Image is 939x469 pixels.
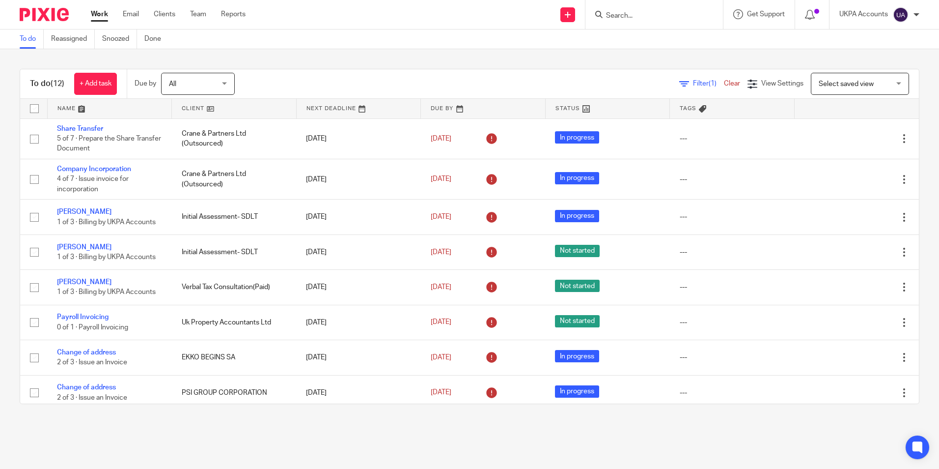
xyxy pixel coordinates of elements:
span: View Settings [761,80,803,87]
h1: To do [30,79,64,89]
a: Done [144,29,168,49]
span: 4 of 7 · Issue invoice for incorporation [57,176,129,193]
span: In progress [555,131,599,144]
div: --- [680,247,785,257]
a: Reassigned [51,29,95,49]
div: --- [680,352,785,362]
a: To do [20,29,44,49]
p: Due by [135,79,156,88]
a: Clear [724,80,740,87]
span: Not started [555,315,600,327]
input: Search [605,12,693,21]
span: 1 of 3 · Billing by UKPA Accounts [57,254,156,261]
a: Team [190,9,206,19]
span: [DATE] [431,176,451,183]
div: --- [680,388,785,398]
p: UKPA Accounts [839,9,888,19]
a: Company Incorporation [57,166,131,173]
a: Snoozed [102,29,137,49]
span: 2 of 3 · Issue an Invoice [57,394,127,401]
td: PSI GROUP CORPORATION [172,375,297,410]
a: Email [123,9,139,19]
a: + Add task [74,73,117,95]
td: Crane & Partners Ltd (Outsourced) [172,159,297,199]
span: [DATE] [431,284,451,291]
a: [PERSON_NAME] [57,279,111,286]
img: svg%3E [893,7,909,23]
a: Payroll Invoicing [57,314,109,321]
span: Not started [555,245,600,257]
td: EKKO BEGINS SA [172,340,297,375]
a: [PERSON_NAME] [57,244,111,251]
span: All [169,81,176,88]
td: [DATE] [296,159,421,199]
a: Work [91,9,108,19]
span: In progress [555,385,599,398]
td: [DATE] [296,340,421,375]
td: [DATE] [296,270,421,305]
td: Uk Property Accountants Ltd [172,305,297,340]
td: Initial Assessment- SDLT [172,234,297,269]
a: Change of address [57,349,116,356]
td: [DATE] [296,200,421,234]
td: Initial Assessment- SDLT [172,200,297,234]
span: Not started [555,280,600,292]
div: --- [680,175,785,184]
div: --- [680,212,785,222]
span: Filter [693,80,724,87]
span: 2 of 3 · Issue an Invoice [57,359,127,366]
span: Get Support [747,11,785,18]
a: [PERSON_NAME] [57,208,111,215]
span: [DATE] [431,135,451,142]
span: In progress [555,210,599,222]
td: [DATE] [296,375,421,410]
div: --- [680,318,785,327]
img: Pixie [20,8,69,21]
a: Reports [221,9,246,19]
div: --- [680,282,785,292]
span: In progress [555,350,599,362]
span: [DATE] [431,213,451,220]
td: [DATE] [296,305,421,340]
span: 0 of 1 · Payroll Invoicing [57,324,128,331]
td: [DATE] [296,234,421,269]
td: Verbal Tax Consultation(Paid) [172,270,297,305]
span: [DATE] [431,354,451,361]
span: Tags [680,106,696,111]
a: Change of address [57,384,116,391]
span: (1) [709,80,717,87]
span: 1 of 3 · Billing by UKPA Accounts [57,289,156,296]
td: [DATE] [296,118,421,159]
td: Crane & Partners Ltd (Outsourced) [172,118,297,159]
span: (12) [51,80,64,88]
span: [DATE] [431,389,451,396]
span: 5 of 7 · Prepare the Share Transfer Document [57,135,161,152]
span: Select saved view [819,81,874,88]
span: [DATE] [431,249,451,256]
span: 1 of 3 · Billing by UKPA Accounts [57,219,156,226]
span: In progress [555,172,599,184]
div: --- [680,134,785,144]
a: Clients [154,9,175,19]
a: Share Transfer [57,125,103,132]
span: [DATE] [431,319,451,326]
